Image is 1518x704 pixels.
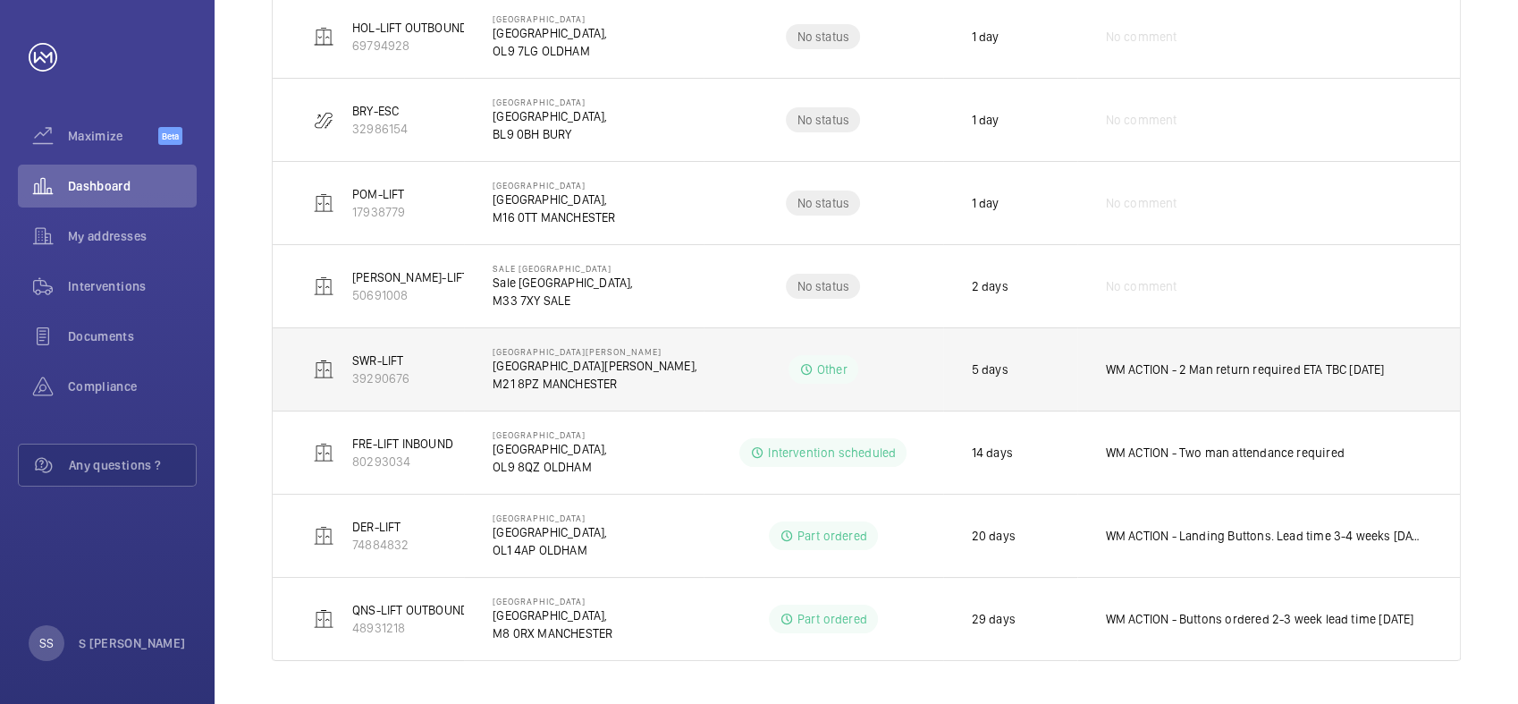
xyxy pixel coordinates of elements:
[972,527,1016,545] p: 20 days
[1106,444,1345,462] p: WM ACTION - Two man attendance required
[797,527,867,545] p: Part ordered
[493,513,607,523] p: [GEOGRAPHIC_DATA]
[352,369,409,387] p: 39290676
[313,608,334,630] img: elevator.svg
[79,634,185,652] p: S [PERSON_NAME]
[817,360,848,378] p: Other
[352,601,468,619] p: QNS-LIFT OUTBOUND
[352,453,453,471] p: 80293034
[313,525,334,547] img: elevator.svg
[1106,610,1414,628] p: WM ACTION - Buttons ordered 2-3 week lead time [DATE]
[972,111,999,129] p: 1 day
[68,127,158,145] span: Maximize
[972,610,1016,628] p: 29 days
[493,180,615,191] p: [GEOGRAPHIC_DATA]
[352,536,409,554] p: 74884832
[493,42,607,60] p: OL9 7LG OLDHAM
[352,102,408,120] p: BRY-ESC
[493,107,607,125] p: [GEOGRAPHIC_DATA],
[493,97,607,107] p: [GEOGRAPHIC_DATA]
[313,276,334,297] img: elevator.svg
[313,359,334,380] img: elevator.svg
[768,444,896,462] p: Intervention scheduled
[972,194,999,212] p: 1 day
[68,177,197,195] span: Dashboard
[797,28,849,46] p: No status
[493,541,607,559] p: OL1 4AP OLDHAM
[352,185,405,203] p: POM-LIFT
[493,596,612,606] p: [GEOGRAPHIC_DATA]
[313,192,334,214] img: elevator.svg
[493,624,612,642] p: M8 0RX MANCHESTER
[493,274,633,292] p: Sale [GEOGRAPHIC_DATA],
[68,377,197,395] span: Compliance
[493,375,697,393] p: M21 8PZ MANCHESTER
[493,13,607,24] p: [GEOGRAPHIC_DATA]
[493,125,607,143] p: BL9 0BH BURY
[1106,111,1177,129] span: No comment
[493,429,607,440] p: [GEOGRAPHIC_DATA]
[797,111,849,129] p: No status
[313,442,334,463] img: elevator.svg
[352,619,468,637] p: 48931218
[493,263,633,274] p: Sale [GEOGRAPHIC_DATA]
[493,357,697,375] p: [GEOGRAPHIC_DATA][PERSON_NAME],
[972,360,1008,378] p: 5 days
[797,610,867,628] p: Part ordered
[313,109,334,131] img: escalator.svg
[313,26,334,47] img: elevator.svg
[972,277,1008,295] p: 2 days
[493,292,633,310] p: M33 7XY SALE
[1106,28,1177,46] span: No comment
[352,352,409,369] p: SWR-LIFT
[352,203,405,221] p: 17938779
[69,456,196,474] span: Any questions ?
[352,268,468,286] p: [PERSON_NAME]-LIFT
[493,191,615,208] p: [GEOGRAPHIC_DATA],
[352,37,468,55] p: 69794928
[972,28,999,46] p: 1 day
[39,634,54,652] p: SS
[493,440,607,458] p: [GEOGRAPHIC_DATA],
[493,208,615,226] p: M16 0TT MANCHESTER
[1106,360,1385,378] p: WM ACTION - 2 Man return required ETA TBC [DATE]
[493,458,607,476] p: OL9 8QZ OLDHAM
[352,19,468,37] p: HOL-LIFT OUTBOUND
[158,127,182,145] span: Beta
[1106,194,1177,212] span: No comment
[352,518,409,536] p: DER-LIFT
[1106,277,1177,295] span: No comment
[68,277,197,295] span: Interventions
[352,435,453,453] p: FRE-LIFT INBOUND
[493,346,697,357] p: [GEOGRAPHIC_DATA][PERSON_NAME]
[68,227,197,245] span: My addresses
[797,194,849,212] p: No status
[972,444,1013,462] p: 14 days
[493,606,612,624] p: [GEOGRAPHIC_DATA],
[68,327,197,345] span: Documents
[352,120,408,138] p: 32986154
[493,24,607,42] p: [GEOGRAPHIC_DATA],
[1106,527,1424,545] p: WM ACTION - Landing Buttons. Lead time 3-4 weeks [DATE]
[797,277,849,295] p: No status
[493,523,607,541] p: [GEOGRAPHIC_DATA],
[352,286,468,304] p: 50691008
